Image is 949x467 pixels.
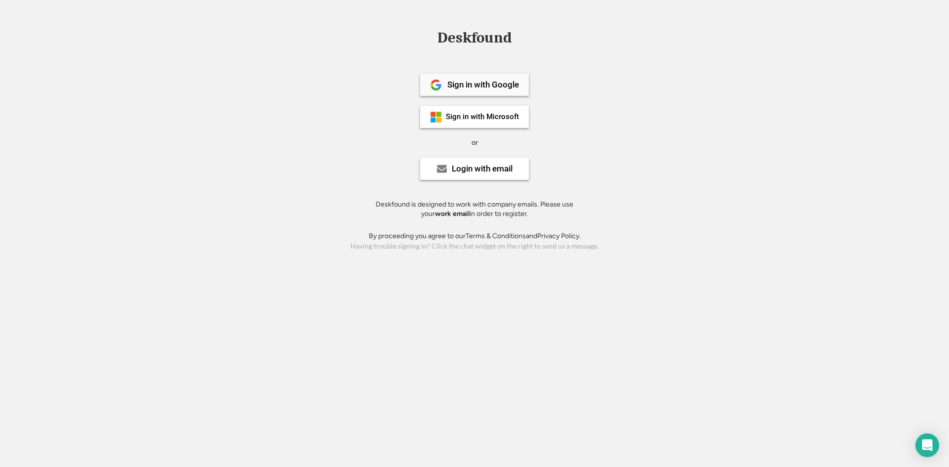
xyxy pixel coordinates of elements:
[430,111,442,123] img: ms-symbollockup_mssymbol_19.png
[452,165,513,173] div: Login with email
[472,138,478,148] div: or
[432,30,517,45] div: Deskfound
[447,81,519,89] div: Sign in with Google
[446,113,519,121] div: Sign in with Microsoft
[537,232,581,240] a: Privacy Policy.
[369,231,581,241] div: By proceeding you agree to our and
[363,200,586,219] div: Deskfound is designed to work with company emails. Please use your in order to register.
[466,232,526,240] a: Terms & Conditions
[915,433,939,457] div: Open Intercom Messenger
[435,210,470,218] strong: work email
[430,79,442,91] img: 1024px-Google__G__Logo.svg.png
